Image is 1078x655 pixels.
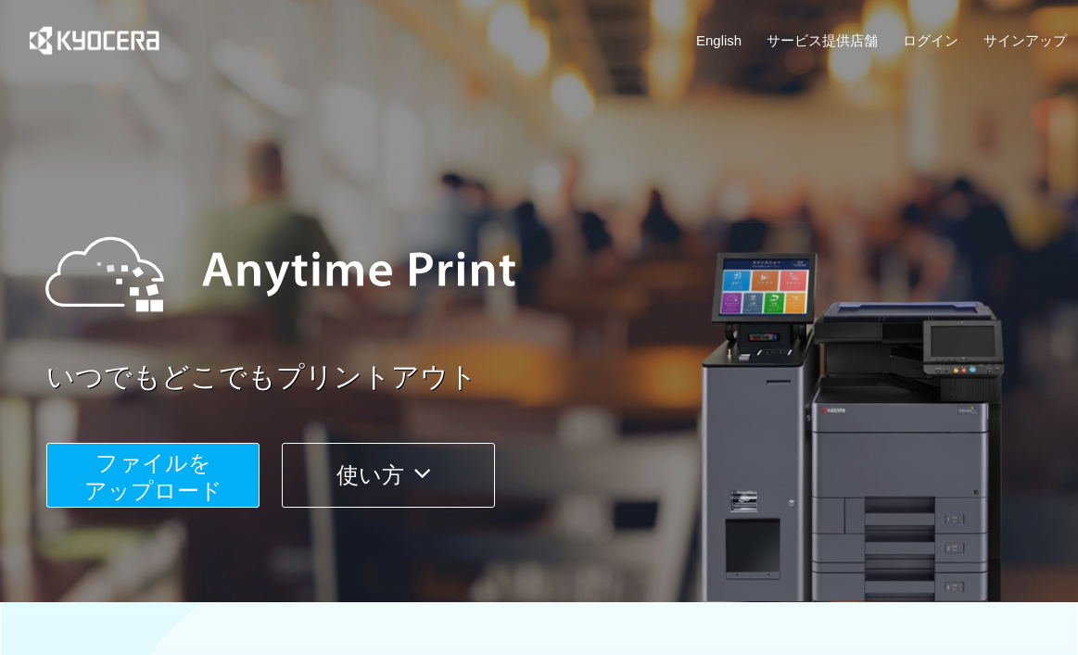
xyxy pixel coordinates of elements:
a: いつでもどこでもプリントアウト [46,358,1078,397]
button: 使い方 [282,443,495,508]
a: サインアップ [983,31,1067,50]
a: サービス提供店舗 [767,31,878,50]
a: ログイン [903,31,958,50]
a: English [696,31,742,50]
button: ファイルを​​アップロード [46,443,260,508]
span: ファイルを ​​アップロード [84,450,222,503]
